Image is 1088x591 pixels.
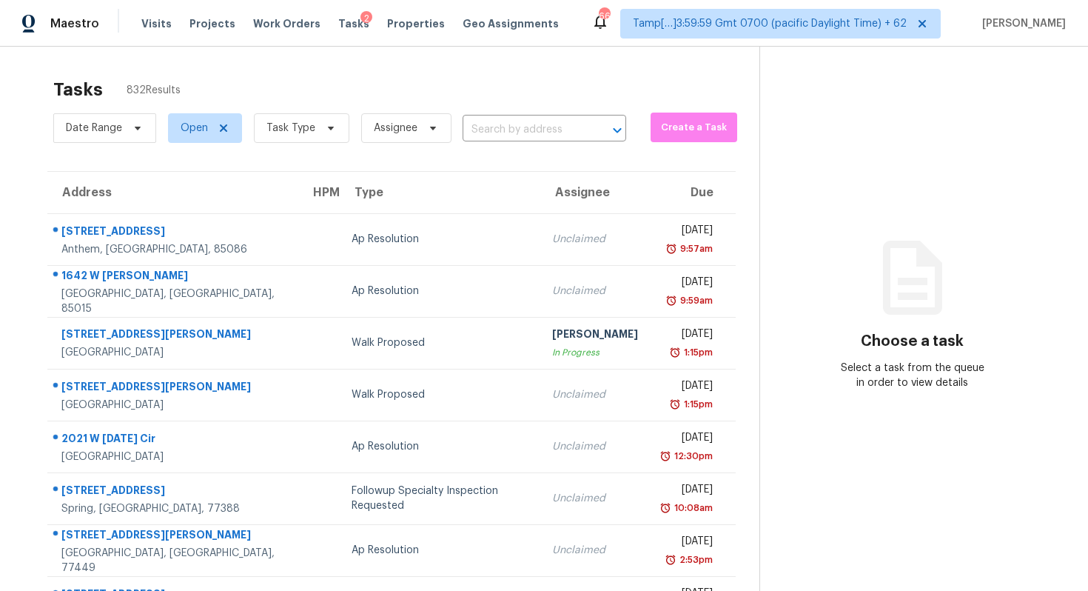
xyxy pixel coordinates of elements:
div: 2:53pm [676,552,713,567]
div: Unclaimed [552,387,638,402]
div: 1:15pm [681,397,713,412]
div: [STREET_ADDRESS][PERSON_NAME] [61,379,286,398]
div: Select a task from the queue in order to view details [836,361,988,390]
div: Unclaimed [552,284,638,298]
div: 2021 W [DATE] Cir [61,431,286,450]
img: Overdue Alarm Icon [659,449,671,464]
div: [GEOGRAPHIC_DATA] [61,450,286,464]
div: [STREET_ADDRESS] [61,224,286,242]
div: Unclaimed [552,439,638,454]
th: Type [340,172,540,213]
div: [DATE] [662,482,713,501]
span: Assignee [374,121,417,136]
div: 9:59am [677,293,713,308]
div: [GEOGRAPHIC_DATA], [GEOGRAPHIC_DATA], 77449 [61,546,286,575]
th: Address [47,172,298,213]
div: [STREET_ADDRESS][PERSON_NAME] [61,527,286,546]
div: Unclaimed [552,491,638,506]
img: Overdue Alarm Icon [665,293,677,308]
div: [STREET_ADDRESS][PERSON_NAME] [61,327,286,345]
div: Ap Resolution [352,284,528,298]
div: [GEOGRAPHIC_DATA] [61,345,286,360]
div: Ap Resolution [352,543,528,558]
div: [GEOGRAPHIC_DATA], [GEOGRAPHIC_DATA], 85015 [61,287,286,316]
span: Tasks [338,19,369,29]
div: Anthem, [GEOGRAPHIC_DATA], 85086 [61,242,286,257]
span: Projects [189,16,235,31]
th: Due [650,172,736,213]
span: Open [181,121,208,136]
div: [DATE] [662,378,713,397]
div: [GEOGRAPHIC_DATA] [61,398,286,413]
button: Create a Task [651,113,738,142]
span: Task Type [266,121,315,136]
div: 2 [360,11,372,26]
div: 10:08am [671,501,713,515]
div: Ap Resolution [352,439,528,454]
span: Date Range [66,121,122,136]
div: [DATE] [662,430,713,449]
div: 9:57am [677,241,713,256]
div: Unclaimed [552,543,638,558]
div: 1:15pm [681,345,713,360]
div: [PERSON_NAME] [552,327,638,345]
th: HPM [298,172,340,213]
span: Tamp[…]3:59:59 Gmt 0700 (pacific Daylight Time) + 62 [633,16,907,31]
div: [DATE] [662,534,713,552]
div: 12:30pm [671,449,713,464]
input: Search by address [463,118,585,141]
span: Work Orders [253,16,320,31]
h2: Tasks [53,82,103,97]
span: Properties [387,16,445,31]
div: Walk Proposed [352,335,528,350]
img: Overdue Alarm Icon [669,345,681,360]
img: Overdue Alarm Icon [665,241,677,256]
img: Overdue Alarm Icon [665,552,676,567]
div: [DATE] [662,275,713,293]
img: Overdue Alarm Icon [669,397,681,412]
span: Maestro [50,16,99,31]
div: In Progress [552,345,638,360]
div: Spring, [GEOGRAPHIC_DATA], 77388 [61,501,286,516]
span: Geo Assignments [463,16,559,31]
img: Overdue Alarm Icon [659,501,671,515]
span: [PERSON_NAME] [976,16,1066,31]
div: Ap Resolution [352,232,528,247]
div: Walk Proposed [352,387,528,402]
div: [STREET_ADDRESS] [61,483,286,501]
span: Create a Task [658,119,731,136]
div: Followup Specialty Inspection Requested [352,484,528,513]
span: 832 Results [127,83,181,98]
div: [DATE] [662,327,713,345]
span: Visits [141,16,172,31]
div: 663 [599,9,609,24]
div: 1642 W [PERSON_NAME] [61,268,286,287]
button: Open [607,120,628,141]
div: Unclaimed [552,232,638,247]
th: Assignee [540,172,650,213]
h3: Choose a task [861,334,964,349]
div: [DATE] [662,223,713,241]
